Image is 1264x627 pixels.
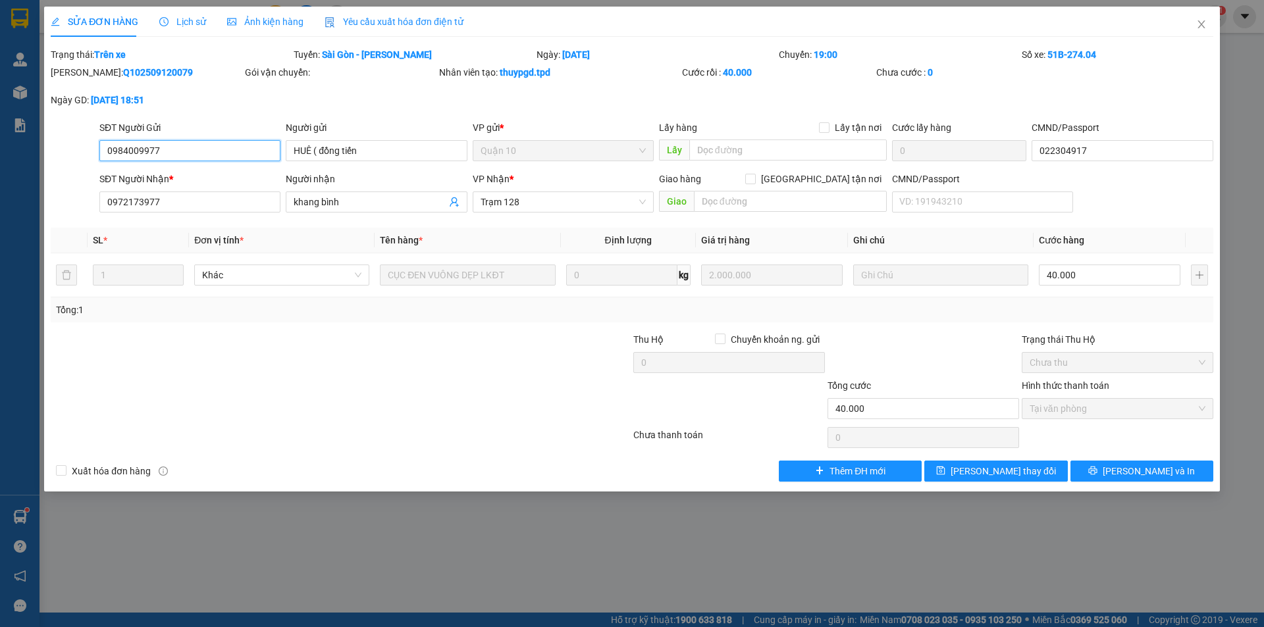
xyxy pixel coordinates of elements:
[439,65,679,80] div: Nhân viên tạo:
[1020,47,1215,62] div: Số xe:
[605,235,652,245] span: Định lượng
[659,191,694,212] span: Giao
[202,265,361,285] span: Khác
[756,172,887,186] span: [GEOGRAPHIC_DATA] tận nơi
[892,122,951,133] label: Cước lấy hàng
[1030,399,1205,418] span: Tại văn phòng
[1070,461,1213,482] button: printer[PERSON_NAME] và In
[56,264,77,286] button: delete
[227,16,303,27] span: Ảnh kiện hàng
[500,67,550,78] b: thuypgd.tpd
[1088,466,1097,476] span: printer
[286,172,467,186] div: Người nhận
[535,47,778,62] div: Ngày:
[473,174,510,184] span: VP Nhận
[659,122,697,133] span: Lấy hàng
[51,16,138,27] span: SỬA ĐƠN HÀNG
[93,235,103,245] span: SL
[1032,120,1213,135] div: CMND/Passport
[725,332,825,347] span: Chuyển khoản ng. gửi
[828,380,871,391] span: Tổng cước
[286,120,467,135] div: Người gửi
[473,120,654,135] div: VP gửi
[1103,464,1195,478] span: [PERSON_NAME] và In
[449,197,460,207] span: user-add
[51,93,242,107] div: Ngày GD:
[892,140,1026,161] input: Cước lấy hàng
[325,16,463,27] span: Yêu cầu xuất hóa đơn điện tử
[723,67,752,78] b: 40.000
[936,466,945,476] span: save
[1022,332,1213,347] div: Trạng thái Thu Hộ
[380,235,423,245] span: Tên hàng
[779,461,922,482] button: plusThêm ĐH mới
[876,65,1068,80] div: Chưa cước :
[951,464,1056,478] span: [PERSON_NAME] thay đổi
[829,464,885,478] span: Thêm ĐH mới
[633,334,664,345] span: Thu Hộ
[1183,7,1220,43] button: Close
[227,17,236,26] span: picture
[659,174,701,184] span: Giao hàng
[292,47,535,62] div: Tuyến:
[777,47,1020,62] div: Chuyến:
[481,192,646,212] span: Trạm 128
[1022,380,1109,391] label: Hình thức thanh toán
[49,47,292,62] div: Trạng thái:
[99,120,280,135] div: SĐT Người Gửi
[632,428,826,451] div: Chưa thanh toán
[325,17,335,28] img: icon
[1196,19,1207,30] span: close
[928,67,933,78] b: 0
[689,139,887,161] input: Dọc đường
[56,303,488,317] div: Tổng: 1
[99,172,280,186] div: SĐT Người Nhận
[322,49,432,60] b: Sài Gòn - [PERSON_NAME]
[829,120,887,135] span: Lấy tận nơi
[562,49,590,60] b: [DATE]
[159,16,206,27] span: Lịch sử
[814,49,837,60] b: 19:00
[1030,353,1205,372] span: Chưa thu
[91,95,144,105] b: [DATE] 18:51
[194,235,244,245] span: Đơn vị tính
[853,264,1028,286] input: Ghi Chú
[245,65,436,80] div: Gói vận chuyển:
[94,49,126,60] b: Trên xe
[123,67,193,78] b: Q102509120079
[51,17,60,26] span: edit
[1039,235,1084,245] span: Cước hàng
[848,228,1034,253] th: Ghi chú
[701,264,843,286] input: 0
[1191,264,1208,286] button: plus
[924,461,1067,482] button: save[PERSON_NAME] thay đổi
[701,235,750,245] span: Giá trị hàng
[892,172,1073,186] div: CMND/Passport
[66,464,156,478] span: Xuất hóa đơn hàng
[380,264,555,286] input: VD: Bàn, Ghế
[677,264,691,286] span: kg
[815,466,824,476] span: plus
[159,466,168,476] span: info-circle
[659,139,689,161] span: Lấy
[1047,49,1096,60] b: 51B-274.04
[481,141,646,161] span: Quận 10
[159,17,169,26] span: clock-circle
[51,65,242,80] div: [PERSON_NAME]:
[682,65,874,80] div: Cước rồi :
[694,191,887,212] input: Dọc đường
